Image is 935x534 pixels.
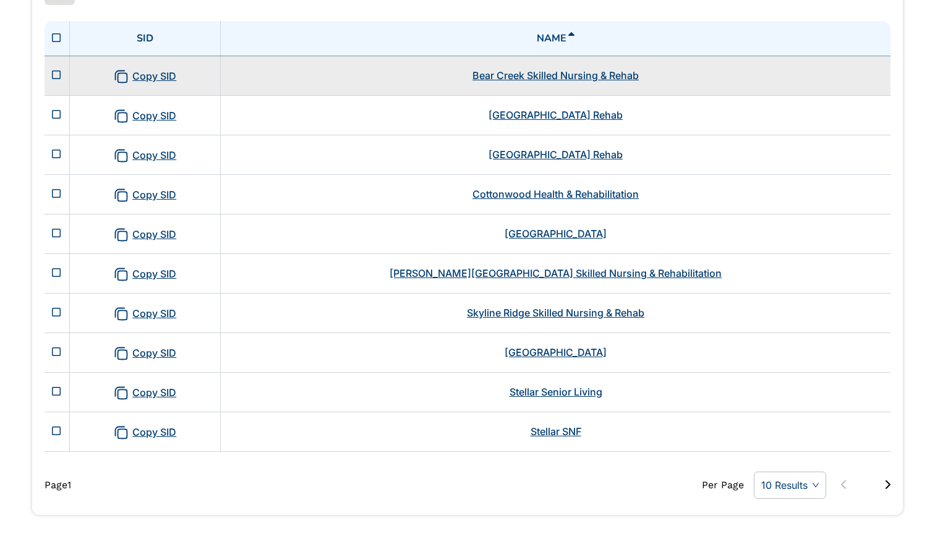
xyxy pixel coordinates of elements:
[702,478,744,493] span: Per Page
[221,21,890,56] th: Name
[113,385,176,401] span: Copy SID
[113,266,176,282] span: Copy SID
[35,478,323,493] div: Page 1
[489,148,623,161] a: [GEOGRAPHIC_DATA] Rehab
[113,148,176,164] span: Copy SID
[113,69,176,85] span: Copy SID
[390,267,722,279] a: [PERSON_NAME][GEOGRAPHIC_DATA] Skilled Nursing & Rehabilitation
[113,108,176,124] span: Copy SID
[113,345,176,362] span: Copy SID
[113,227,176,243] span: Copy SID
[467,307,644,319] a: Skyline Ridge Skilled Nursing & Rehab
[69,21,221,56] th: Sid
[113,425,176,441] span: Copy SID
[472,188,639,200] a: Cottonwood Health & Rehabilitation
[505,227,607,240] a: [GEOGRAPHIC_DATA]
[531,425,581,438] a: Stellar SNF
[113,187,176,203] span: Copy SID
[472,69,639,82] a: Bear Creek Skilled Nursing & Rehab
[510,386,602,398] a: Stellar Senior Living
[489,109,623,121] a: [GEOGRAPHIC_DATA] Rehab
[505,346,607,358] a: [GEOGRAPHIC_DATA]
[113,306,176,322] span: Copy SID
[761,476,819,494] span: 10 Results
